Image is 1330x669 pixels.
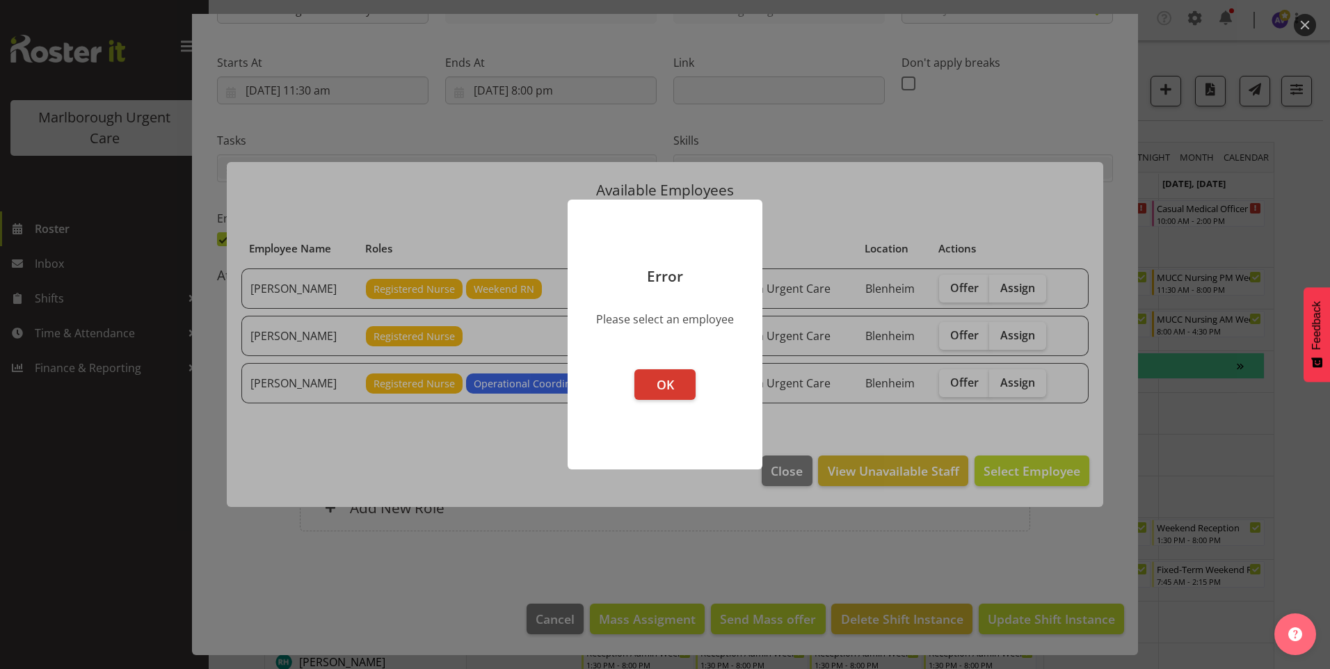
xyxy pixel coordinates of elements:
[582,269,748,284] p: Error
[634,369,696,400] button: OK
[1304,287,1330,382] button: Feedback - Show survey
[657,376,674,393] span: OK
[1311,301,1323,350] span: Feedback
[588,311,742,328] div: Please select an employee
[1288,627,1302,641] img: help-xxl-2.png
